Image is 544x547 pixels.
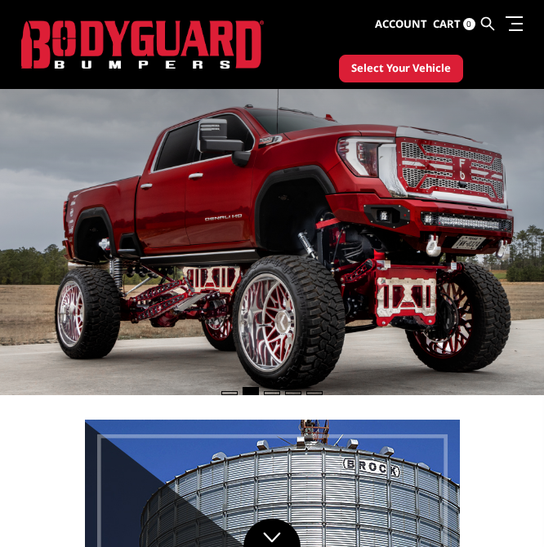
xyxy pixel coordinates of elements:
[21,20,264,68] img: BODYGUARD BUMPERS
[433,2,475,47] a: Cart 0
[375,2,427,47] a: Account
[243,387,259,395] button: 2 of 5
[375,16,427,31] span: Account
[221,391,238,395] button: 1 of 5
[339,55,463,82] button: Select Your Vehicle
[285,391,301,395] button: 4 of 5
[264,391,280,395] button: 3 of 5
[463,18,475,30] span: 0
[306,391,323,395] button: 5 of 5
[433,16,461,31] span: Cart
[351,60,451,77] span: Select Your Vehicle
